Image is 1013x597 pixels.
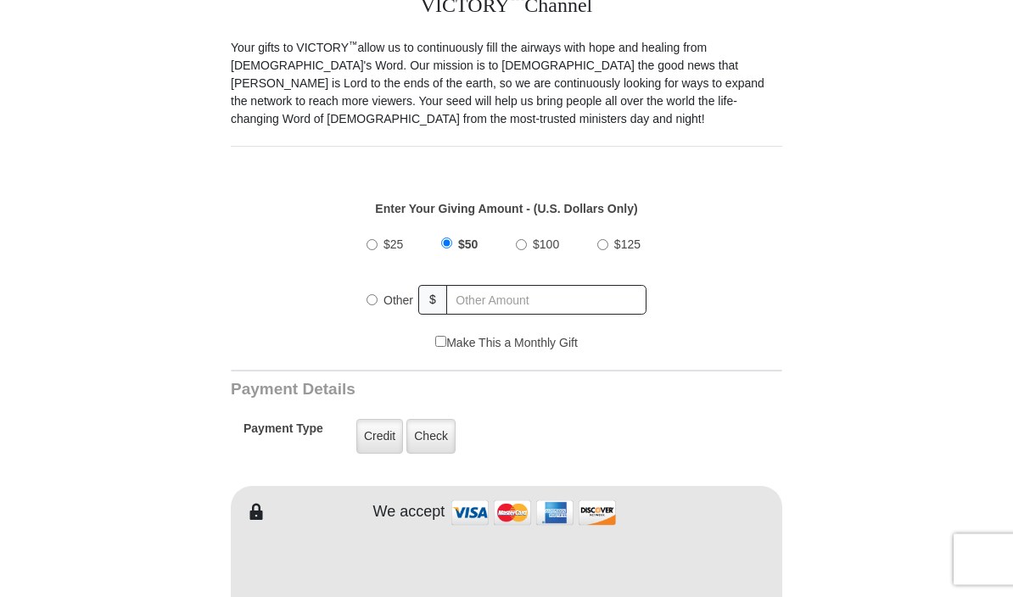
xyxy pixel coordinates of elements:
strong: Enter Your Giving Amount - (U.S. Dollars Only) [375,203,637,216]
h4: We accept [373,504,445,522]
label: Check [406,420,456,455]
input: Make This a Monthly Gift [435,337,446,348]
img: credit cards accepted [449,495,618,532]
input: Other Amount [446,286,646,315]
span: $50 [458,238,478,252]
h5: Payment Type [243,422,323,445]
span: $25 [383,238,403,252]
sup: ™ [349,40,358,50]
p: Your gifts to VICTORY allow us to continuously fill the airways with hope and healing from [DEMOG... [231,40,782,129]
span: $100 [533,238,559,252]
label: Make This a Monthly Gift [435,335,578,353]
label: Credit [356,420,403,455]
h3: Payment Details [231,381,663,400]
span: $125 [614,238,641,252]
span: $ [418,286,447,315]
span: Other [383,294,413,308]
